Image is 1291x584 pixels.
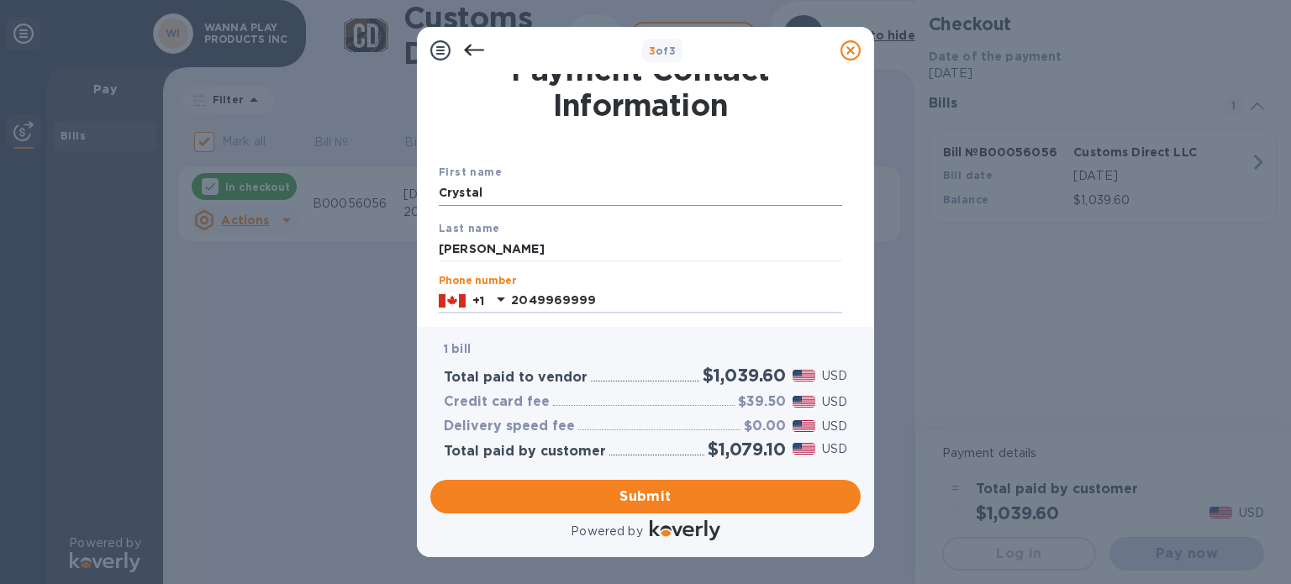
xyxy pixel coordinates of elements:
[472,292,484,309] p: +1
[444,370,588,386] h3: Total paid to vendor
[571,523,642,540] p: Powered by
[511,288,842,313] input: Enter your phone number
[793,370,815,381] img: USD
[444,418,575,434] h3: Delivery speed fee
[822,440,847,458] p: USD
[793,443,815,455] img: USD
[649,45,656,57] span: 3
[439,222,500,234] b: Last name
[444,444,606,460] h3: Total paid by customer
[822,367,847,385] p: USD
[439,276,516,287] label: Phone number
[744,418,786,434] h3: $0.00
[439,52,842,123] h1: Payment Contact Information
[439,292,466,310] img: CA
[439,236,842,261] input: Enter your last name
[444,342,471,355] b: 1 bill
[430,480,861,513] button: Submit
[444,394,550,410] h3: Credit card fee
[703,365,786,386] h2: $1,039.60
[708,439,786,460] h2: $1,079.10
[444,487,847,507] span: Submit
[822,393,847,411] p: USD
[822,418,847,435] p: USD
[738,394,786,410] h3: $39.50
[649,45,677,57] b: of 3
[439,166,502,178] b: First name
[793,420,815,432] img: USD
[439,181,842,206] input: Enter your first name
[650,520,720,540] img: Logo
[793,396,815,408] img: USD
